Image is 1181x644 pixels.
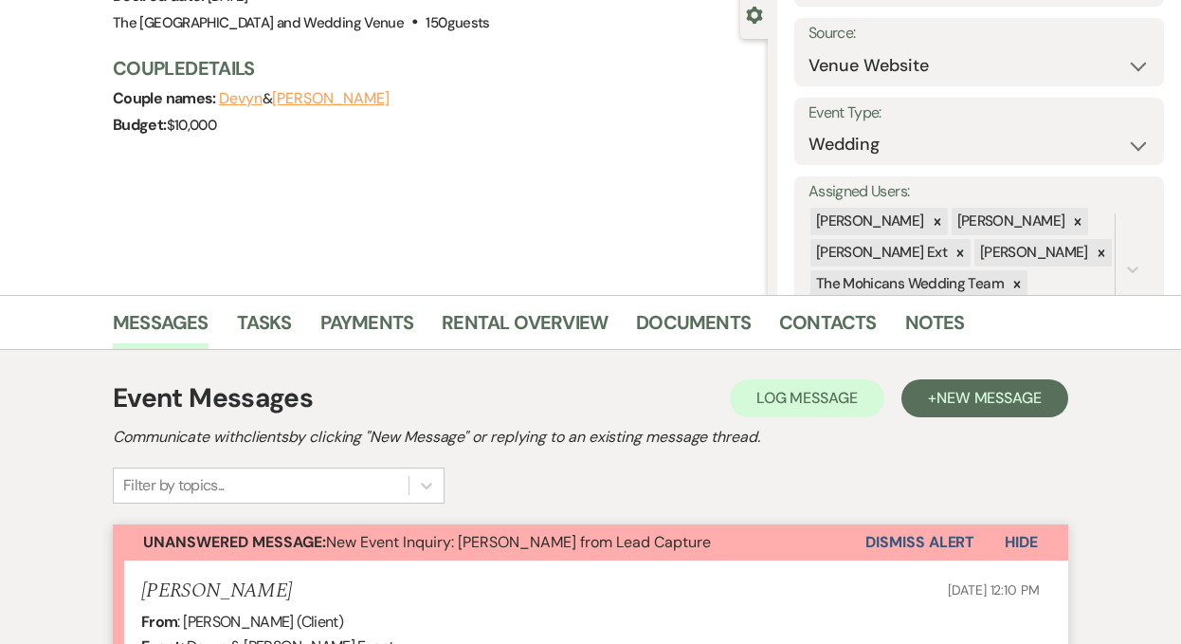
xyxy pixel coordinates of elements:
button: [PERSON_NAME] [272,91,390,106]
h1: Event Messages [113,378,313,418]
a: Notes [905,307,965,349]
span: 150 guests [426,13,489,32]
div: [PERSON_NAME] [974,239,1091,267]
button: Close lead details [746,5,763,23]
a: Documents [636,307,751,349]
button: Dismiss Alert [865,524,974,561]
span: $10,000 [167,116,217,135]
div: The Mohicans Wedding Team [810,270,1007,298]
h3: Couple Details [113,55,749,82]
span: Log Message [756,388,858,408]
span: Hide [1005,532,1038,552]
a: Messages [113,307,209,349]
a: Payments [320,307,414,349]
a: Contacts [779,307,877,349]
h5: [PERSON_NAME] [141,580,292,603]
div: [PERSON_NAME] [952,208,1068,235]
button: Unanswered Message:New Event Inquiry: [PERSON_NAME] from Lead Capture [113,524,865,561]
label: Source: [809,20,1150,47]
span: Budget: [113,115,167,135]
div: [PERSON_NAME] [810,208,927,235]
div: [PERSON_NAME] Ext [810,239,950,267]
label: Assigned Users: [809,178,1150,206]
button: Devyn [219,91,263,106]
a: Tasks [237,307,292,349]
span: Couple names: [113,88,219,108]
span: The [GEOGRAPHIC_DATA] and Wedding Venue [113,13,404,32]
button: +New Message [901,379,1068,417]
span: [DATE] 12:10 PM [948,581,1040,598]
div: Filter by topics... [123,474,225,497]
span: & [219,89,390,108]
a: Rental Overview [442,307,608,349]
b: From [141,612,177,632]
span: New Message [936,388,1042,408]
button: Log Message [730,379,884,417]
strong: Unanswered Message: [143,532,326,552]
span: New Event Inquiry: [PERSON_NAME] from Lead Capture [143,532,711,552]
label: Event Type: [809,100,1150,127]
button: Hide [974,524,1068,561]
h2: Communicate with clients by clicking "New Message" or replying to an existing message thread. [113,426,1068,449]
